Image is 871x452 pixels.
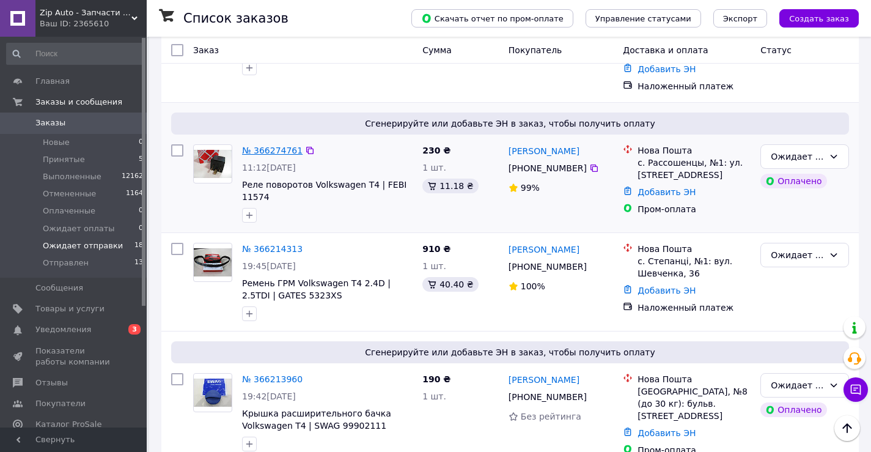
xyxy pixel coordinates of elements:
[35,398,86,409] span: Покупатели
[422,374,450,384] span: 190 ₴
[638,385,751,422] div: [GEOGRAPHIC_DATA], №8 (до 30 кг): бульв. [STREET_ADDRESS]
[638,144,751,157] div: Нова Пошта
[638,255,751,280] div: с. Степанці, №1: вул. Шевченка, 36
[139,223,143,234] span: 0
[43,171,101,182] span: Выполненные
[595,14,691,23] span: Управление статусами
[723,14,757,23] span: Экспорт
[422,244,450,254] span: 910 ₴
[194,379,232,407] img: Фото товару
[242,409,391,431] span: Крышка расширительного бачка Volkswagen T4 | SWAG 99902111
[760,174,826,188] div: Оплачено
[422,391,446,401] span: 1 шт.
[422,261,446,271] span: 1 шт.
[411,9,573,28] button: Скачать отчет по пром-оплате
[422,45,452,55] span: Сумма
[509,243,579,256] a: [PERSON_NAME]
[176,117,844,130] span: Сгенерируйте или добавьте ЭН в заказ, чтобы получить оплату
[139,154,143,165] span: 5
[586,9,701,28] button: Управление статусами
[242,163,296,172] span: 11:12[DATE]
[43,154,85,165] span: Принятые
[789,14,849,23] span: Создать заказ
[183,11,288,26] h1: Список заказов
[509,45,562,55] span: Покупатель
[638,243,751,255] div: Нова Пошта
[128,324,141,335] span: 3
[506,258,589,275] div: [PHONE_NUMBER]
[35,324,91,335] span: Уведомления
[35,283,83,294] span: Сообщения
[193,45,219,55] span: Заказ
[638,157,751,181] div: с. Рассошенцы, №1: ул. [STREET_ADDRESS]
[843,377,868,402] button: Чат с покупателем
[638,373,751,385] div: Нова Пошта
[35,346,113,368] span: Показатели работы компании
[422,277,478,292] div: 40.40 ₴
[43,223,115,234] span: Ожидает оплаты
[126,188,143,199] span: 1164
[242,146,303,155] a: № 366274761
[43,257,89,269] span: Отправлен
[194,248,232,277] img: Фото товару
[176,346,844,358] span: Сгенерируйте или добавьте ЭН в заказ, чтобы получить оплату
[638,286,696,295] a: Добавить ЭН
[122,171,143,182] span: 12162
[638,187,696,197] a: Добавить ЭН
[506,388,589,406] div: [PHONE_NUMBER]
[760,45,792,55] span: Статус
[43,206,95,217] span: Оплаченные
[521,183,540,193] span: 99%
[767,13,859,23] a: Создать заказ
[242,244,303,254] a: № 366214313
[43,137,70,148] span: Новые
[506,160,589,177] div: [PHONE_NUMBER]
[35,97,122,108] span: Заказы и сообщения
[6,43,144,65] input: Поиск
[193,243,232,282] a: Фото товару
[242,180,406,202] a: Реле поворотов Volkswagen T4 | FEBI 11574
[35,303,105,314] span: Товары и услуги
[771,248,824,262] div: Ожидает отправки
[35,377,68,388] span: Отзывы
[760,402,826,417] div: Оплачено
[139,137,143,148] span: 0
[193,373,232,412] a: Фото товару
[35,76,70,87] span: Главная
[638,64,696,74] a: Добавить ЭН
[40,18,147,29] div: Ваш ID: 2365610
[779,9,859,28] button: Создать заказ
[638,203,751,215] div: Пром-оплата
[422,179,478,193] div: 11.18 ₴
[521,281,545,291] span: 100%
[134,240,143,251] span: 18
[193,144,232,183] a: Фото товару
[139,206,143,217] span: 0
[43,188,96,199] span: Отмененные
[509,374,579,386] a: [PERSON_NAME]
[40,7,131,18] span: Zip Auto - Запчасти для микроавтобусов
[242,374,303,384] a: № 366213960
[834,415,860,441] button: Наверх
[134,257,143,269] span: 13
[422,146,450,155] span: 230 ₴
[623,45,708,55] span: Доставка и оплата
[194,150,232,179] img: Фото товару
[35,419,101,430] span: Каталог ProSale
[242,278,391,300] a: Ремень ГРМ Volkswagen T4 2.4D | 2.5TDI | GATES 5323XS
[521,412,581,421] span: Без рейтинга
[242,261,296,271] span: 19:45[DATE]
[422,163,446,172] span: 1 шт.
[35,117,65,128] span: Заказы
[638,80,751,92] div: Наложенный платеж
[509,145,579,157] a: [PERSON_NAME]
[638,428,696,438] a: Добавить ЭН
[638,302,751,314] div: Наложенный платеж
[43,240,123,251] span: Ожидает отправки
[713,9,767,28] button: Экспорт
[771,150,824,163] div: Ожидает отправки
[421,13,564,24] span: Скачать отчет по пром-оплате
[771,379,824,392] div: Ожидает отправки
